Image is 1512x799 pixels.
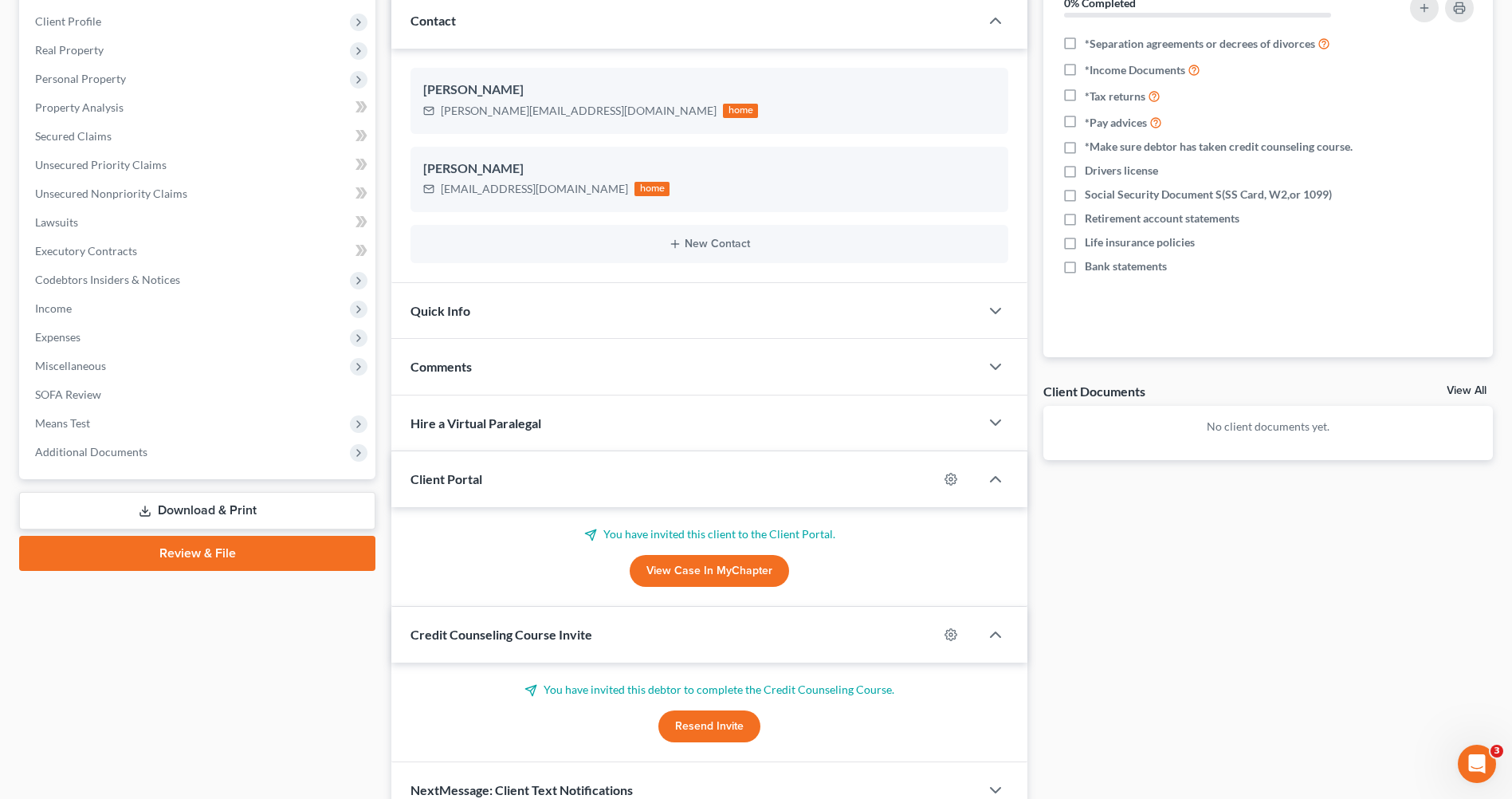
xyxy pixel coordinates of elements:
[1085,115,1147,131] span: *Pay advices
[22,237,375,266] a: Executory Contracts
[410,303,470,318] span: Quick Info
[22,151,375,179] a: Unsecured Priority Claims
[634,182,670,196] div: home
[35,388,101,401] span: SOFA Review
[22,122,375,151] a: Secured Claims
[410,682,1008,698] p: You have invited this debtor to complete the Credit Counseling Course.
[35,301,72,315] span: Income
[410,526,1008,542] p: You have invited this client to the Client Portal.
[410,13,456,28] span: Contact
[35,187,187,200] span: Unsecured Nonpriority Claims
[423,159,996,179] div: [PERSON_NAME]
[22,93,375,122] a: Property Analysis
[410,415,541,431] span: Hire a Virtual Paralegal
[35,129,112,143] span: Secured Claims
[19,536,375,571] a: Review & File
[441,181,628,197] div: [EMAIL_ADDRESS][DOMAIN_NAME]
[35,359,106,372] span: Miscellaneous
[1085,258,1167,274] span: Bank statements
[35,215,78,229] span: Lawsuits
[1490,745,1503,758] span: 3
[19,492,375,529] a: Download & Print
[35,100,124,114] span: Property Analysis
[35,158,167,171] span: Unsecured Priority Claims
[1085,62,1185,78] span: *Income Documents
[410,359,472,374] span: Comments
[35,14,101,28] span: Client Profile
[1056,419,1480,435] p: No client documents yet.
[22,208,375,237] a: Lawsuits
[1085,187,1332,203] span: Social Security Document S(SS Card, W2,or 1099)
[35,445,147,459] span: Additional Documents
[723,104,758,118] div: home
[1085,163,1158,179] span: Drivers license
[630,555,789,587] a: View Case in MyChapter
[658,710,760,742] button: Resend Invite
[410,782,633,797] span: NextMessage: Client Text Notifications
[22,380,375,409] a: SOFA Review
[423,238,996,250] button: New Contact
[1085,36,1315,52] span: *Separation agreements or decrees of divorces
[35,43,104,57] span: Real Property
[1043,383,1145,399] div: Client Documents
[35,273,180,286] span: Codebtors Insiders & Notices
[441,103,717,119] div: [PERSON_NAME][EMAIL_ADDRESS][DOMAIN_NAME]
[1447,385,1486,396] a: View All
[35,244,137,258] span: Executory Contracts
[423,81,996,100] div: [PERSON_NAME]
[1085,211,1239,226] span: Retirement account statements
[35,330,81,344] span: Expenses
[410,471,482,486] span: Client Portal
[410,627,592,642] span: Credit Counseling Course Invite
[35,72,126,85] span: Personal Property
[1085,139,1353,155] span: *Make sure debtor has taken credit counseling course.
[1085,234,1195,250] span: Life insurance policies
[1085,89,1145,104] span: *Tax returns
[22,179,375,208] a: Unsecured Nonpriority Claims
[1458,745,1496,783] iframe: Intercom live chat
[35,416,90,430] span: Means Test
